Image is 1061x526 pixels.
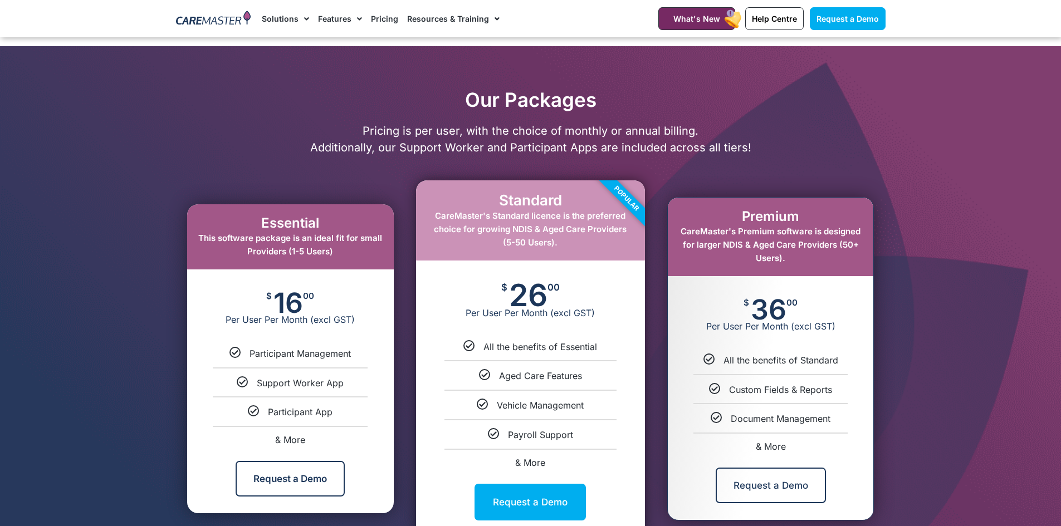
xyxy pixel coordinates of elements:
[497,400,584,411] span: Vehicle Management
[508,429,573,440] span: Payroll Support
[275,434,305,445] span: & More
[475,484,586,520] a: Request a Demo
[268,406,333,417] span: Participant App
[729,384,832,395] span: Custom Fields & Reports
[416,307,645,318] span: Per User Per Month (excl GST)
[509,283,547,307] span: 26
[751,298,786,321] span: 36
[273,292,303,314] span: 16
[303,292,314,300] span: 00
[170,88,891,111] h2: Our Packages
[786,298,798,307] span: 00
[257,377,344,389] span: Support Worker App
[752,14,797,23] span: Help Centre
[745,7,804,30] a: Help Centre
[483,341,597,352] span: All the benefits of Essential
[731,413,830,424] span: Document Management
[563,135,690,262] div: Popular
[198,233,382,257] span: This software package is an ideal fit for small Providers (1-5 Users)
[170,122,891,156] p: Pricing is per user, with the choice of monthly or annual billing. Additionally, our Support Work...
[723,355,838,366] span: All the benefits of Standard
[673,14,720,23] span: What's New
[547,283,560,292] span: 00
[816,14,879,23] span: Request a Demo
[810,7,886,30] a: Request a Demo
[681,226,860,263] span: CareMaster's Premium software is designed for larger NDIS & Aged Care Providers (50+ Users).
[668,321,873,332] span: Per User Per Month (excl GST)
[501,283,507,292] span: $
[198,215,383,232] h2: Essential
[515,457,545,468] span: & More
[744,298,749,307] span: $
[679,209,862,225] h2: Premium
[658,7,735,30] a: What's New
[427,191,634,209] h2: Standard
[434,210,627,248] span: CareMaster's Standard licence is the preferred choice for growing NDIS & Aged Care Providers (5-5...
[236,461,345,496] a: Request a Demo
[499,370,582,381] span: Aged Care Features
[187,314,394,325] span: Per User Per Month (excl GST)
[250,348,351,359] span: Participant Management
[716,468,826,503] a: Request a Demo
[176,11,251,27] img: CareMaster Logo
[756,441,786,452] span: & More
[266,292,272,300] span: $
